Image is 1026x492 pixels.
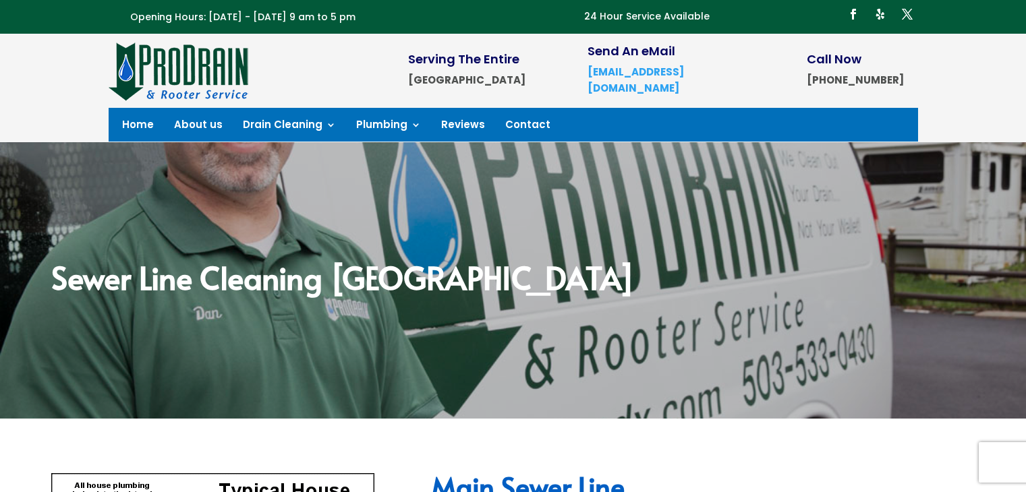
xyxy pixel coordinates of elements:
a: Follow on Facebook [843,3,864,25]
a: Drain Cleaning [243,120,336,135]
a: Home [122,120,154,135]
a: Follow on X [896,3,918,25]
a: Plumbing [356,120,421,135]
strong: [PHONE_NUMBER] [807,73,904,87]
span: Opening Hours: [DATE] - [DATE] 9 am to 5 pm [130,10,355,24]
img: site-logo-100h [109,40,250,101]
span: Call Now [807,51,861,67]
a: Contact [505,120,550,135]
a: About us [174,120,223,135]
a: [EMAIL_ADDRESS][DOMAIN_NAME] [588,65,684,95]
strong: [GEOGRAPHIC_DATA] [408,73,525,87]
a: Reviews [441,120,485,135]
h2: Sewer Line Cleaning [GEOGRAPHIC_DATA] [51,262,975,299]
span: Send An eMail [588,42,675,59]
a: Follow on Yelp [870,3,891,25]
p: 24 Hour Service Available [584,9,710,25]
span: Serving The Entire [408,51,519,67]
